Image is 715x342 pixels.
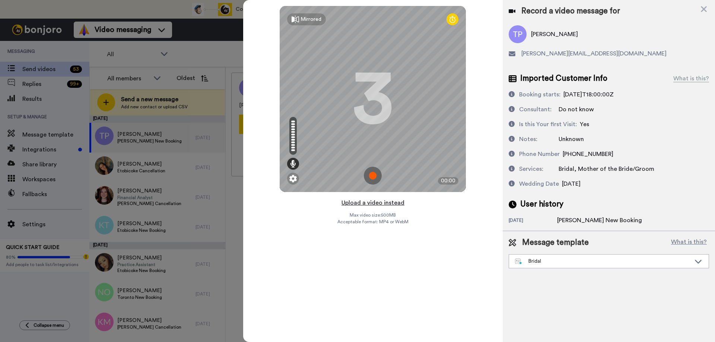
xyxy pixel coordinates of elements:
[519,135,537,144] div: Notes:
[669,237,709,248] button: What is this?
[519,150,560,159] div: Phone Number
[509,217,557,225] div: [DATE]
[563,151,613,157] span: [PHONE_NUMBER]
[519,120,577,129] div: Is this Your first Visit:
[519,164,543,173] div: Services:
[520,199,563,210] span: User history
[562,181,581,187] span: [DATE]
[515,259,522,265] img: nextgen-template.svg
[559,166,654,172] span: Bridal, Mother of the Bride/Groom
[580,121,589,127] span: Yes
[559,136,584,142] span: Unknown
[522,237,589,248] span: Message template
[519,105,552,114] div: Consultant:
[557,216,642,225] div: [PERSON_NAME] New Booking
[364,167,382,185] img: ic_record_start.svg
[339,198,407,208] button: Upload a video instead
[519,90,560,99] div: Booking starts:
[563,92,614,98] span: [DATE]T18:00:00Z
[350,212,396,218] span: Max video size: 500 MB
[519,179,559,188] div: Wedding Date
[515,258,691,265] div: Bridal
[438,177,458,185] div: 00:00
[352,71,393,127] div: 3
[559,106,594,112] span: Do not know
[520,73,607,84] span: Imported Customer Info
[337,219,409,225] span: Acceptable format: MP4 or WebM
[673,74,709,83] div: What is this?
[289,175,297,182] img: ic_gear.svg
